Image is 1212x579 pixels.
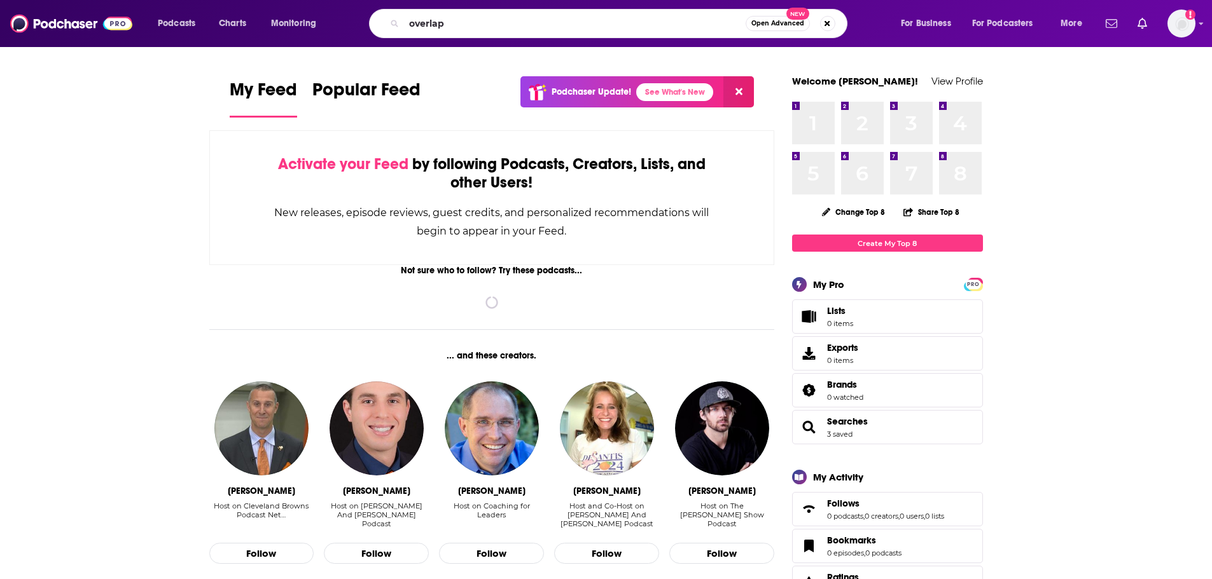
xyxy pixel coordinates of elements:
[827,356,858,365] span: 0 items
[972,15,1033,32] span: For Podcasters
[1132,13,1152,34] a: Show notifications dropdown
[1101,13,1122,34] a: Show notifications dropdown
[669,543,774,564] button: Follow
[797,500,822,518] a: Follows
[786,8,809,20] span: New
[827,379,863,390] a: Brands
[792,410,983,444] span: Searches
[458,486,526,496] div: Dave Stachowiak
[1061,15,1082,32] span: More
[274,203,711,240] div: New releases, episode reviews, guest credits, and personalized recommendations will begin to appe...
[209,501,314,529] div: Host on Cleveland Browns Podcast Net…
[865,548,902,557] a: 0 podcasts
[1167,10,1195,37] img: User Profile
[262,13,333,34] button: open menu
[278,154,408,174] span: Activate your Feed
[274,155,711,192] div: by following Podcasts, Creators, Lists, and other Users!
[827,548,864,557] a: 0 episodes
[827,535,876,546] span: Bookmarks
[865,512,898,521] a: 0 creators
[746,16,810,31] button: Open AdvancedNew
[827,319,853,328] span: 0 items
[925,512,944,521] a: 0 lists
[445,381,539,475] img: Dave Stachowiak
[966,279,981,289] a: PRO
[230,79,297,118] a: My Feed
[312,79,421,118] a: Popular Feed
[901,15,951,32] span: For Business
[792,336,983,371] a: Exports
[1167,10,1195,37] span: Logged in as ddeng
[792,373,983,407] span: Brands
[827,498,860,509] span: Follows
[797,381,822,399] a: Brands
[792,299,983,334] a: Lists
[158,15,195,32] span: Podcasts
[797,344,822,362] span: Exports
[324,501,429,529] div: Host on Kendall And Casey Podcast
[439,501,544,529] div: Host on Coaching for Leaders
[552,86,631,97] p: Podchaser Update!
[343,486,410,496] div: Rob Kendall
[827,305,846,317] span: Lists
[675,381,769,475] a: Billy Madison
[439,543,544,564] button: Follow
[560,381,654,475] img: Miriam Weaver
[211,13,254,34] a: Charts
[404,13,746,34] input: Search podcasts, credits, & more...
[10,11,132,36] img: Podchaser - Follow, Share and Rate Podcasts
[827,305,853,317] span: Lists
[827,512,863,521] a: 0 podcasts
[924,512,925,521] span: ,
[573,486,641,496] div: Miriam Weaver
[827,416,868,427] a: Searches
[554,501,659,528] div: Host and Co-Host on [PERSON_NAME] And [PERSON_NAME] Podcast
[554,501,659,529] div: Host and Co-Host on Kendall And Casey Podcast
[554,543,659,564] button: Follow
[903,200,960,224] button: Share Top 8
[636,83,713,101] a: See What's New
[813,278,844,290] div: My Pro
[688,486,756,496] div: Billy Madison
[228,486,295,496] div: Nathan Zegura
[892,13,967,34] button: open menu
[324,543,429,564] button: Follow
[669,501,774,529] div: Host on The Billy Madison Show Podcast
[792,75,918,87] a: Welcome [PERSON_NAME]!
[827,430,853,439] a: 3 saved
[219,15,246,32] span: Charts
[827,342,858,353] span: Exports
[1052,13,1098,34] button: open menu
[863,512,865,521] span: ,
[827,498,944,509] a: Follows
[797,308,822,325] span: Lists
[324,501,429,528] div: Host on [PERSON_NAME] And [PERSON_NAME] Podcast
[209,543,314,564] button: Follow
[312,79,421,108] span: Popular Feed
[214,381,309,475] img: Nathan Zegura
[797,537,822,555] a: Bookmarks
[751,20,804,27] span: Open Advanced
[864,548,865,557] span: ,
[792,235,983,252] a: Create My Top 8
[898,512,900,521] span: ,
[814,204,893,220] button: Change Top 8
[964,13,1052,34] button: open menu
[330,381,424,475] img: Rob Kendall
[1185,10,1195,20] svg: Add a profile image
[381,9,860,38] div: Search podcasts, credits, & more...
[931,75,983,87] a: View Profile
[900,512,924,521] a: 0 users
[813,471,863,483] div: My Activity
[827,393,863,402] a: 0 watched
[209,501,314,519] div: Host on Cleveland Browns Podcast Net…
[669,501,774,528] div: Host on The [PERSON_NAME] Show Podcast
[271,15,316,32] span: Monitoring
[209,350,775,361] div: ... and these creators.
[966,280,981,289] span: PRO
